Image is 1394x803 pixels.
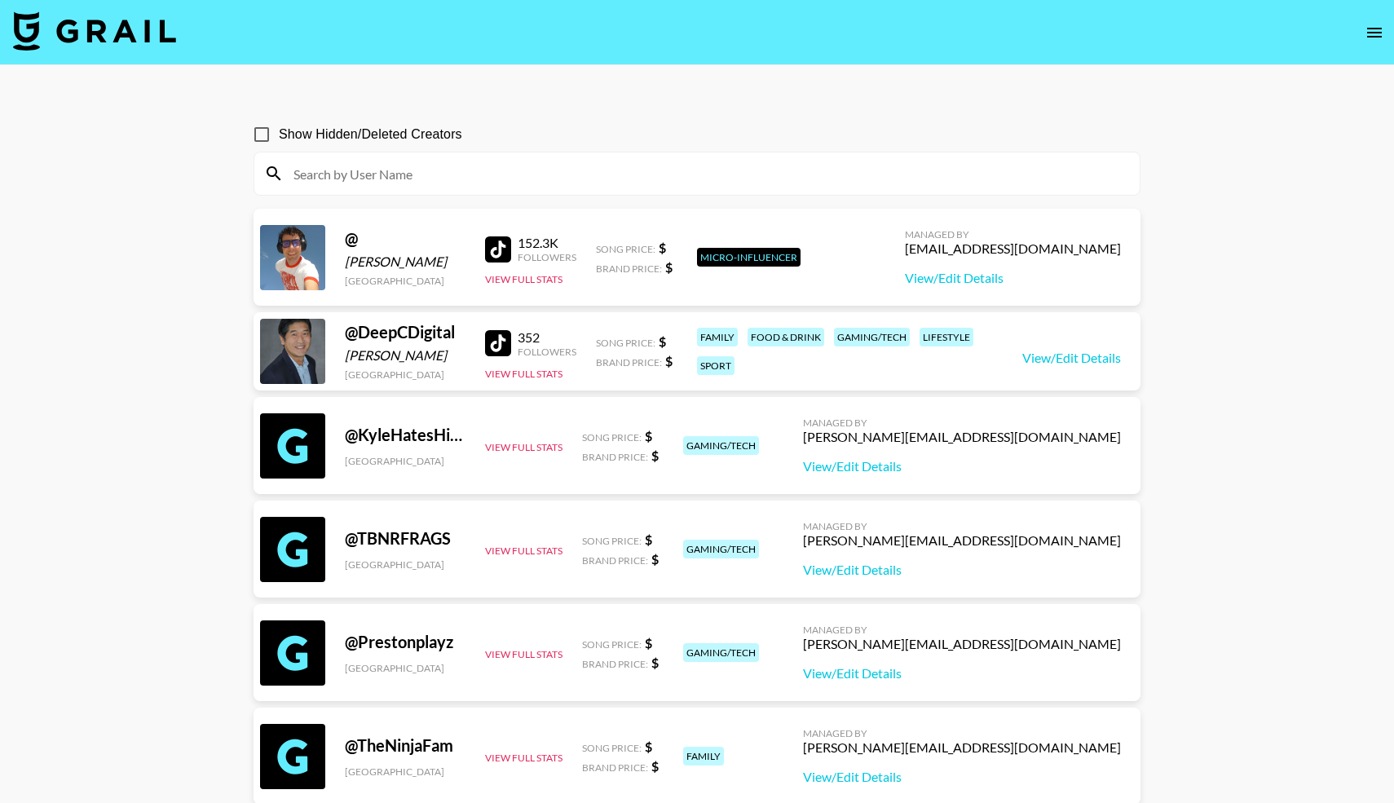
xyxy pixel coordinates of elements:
[582,535,642,547] span: Song Price:
[645,428,652,443] strong: $
[518,329,576,346] div: 352
[345,455,465,467] div: [GEOGRAPHIC_DATA]
[1022,350,1121,366] a: View/Edit Details
[651,448,659,463] strong: $
[582,761,648,774] span: Brand Price:
[645,635,652,651] strong: $
[665,353,673,368] strong: $
[345,662,465,674] div: [GEOGRAPHIC_DATA]
[683,747,724,765] div: family
[485,752,562,764] button: View Full Stats
[803,520,1121,532] div: Managed By
[345,528,465,549] div: @ TBNRFRAGS
[645,739,652,754] strong: $
[697,328,738,346] div: family
[645,532,652,547] strong: $
[803,417,1121,429] div: Managed By
[683,436,759,455] div: gaming/tech
[485,273,562,285] button: View Full Stats
[651,758,659,774] strong: $
[683,540,759,558] div: gaming/tech
[834,328,910,346] div: gaming/tech
[345,228,465,249] div: @
[697,356,734,375] div: sport
[518,235,576,251] div: 152.3K
[905,228,1121,240] div: Managed By
[651,655,659,670] strong: $
[803,739,1121,756] div: [PERSON_NAME][EMAIL_ADDRESS][DOMAIN_NAME]
[345,765,465,778] div: [GEOGRAPHIC_DATA]
[665,259,673,275] strong: $
[596,243,655,255] span: Song Price:
[518,251,576,263] div: Followers
[518,346,576,358] div: Followers
[582,742,642,754] span: Song Price:
[345,275,465,287] div: [GEOGRAPHIC_DATA]
[803,624,1121,636] div: Managed By
[13,11,176,51] img: Grail Talent
[279,125,462,144] span: Show Hidden/Deleted Creators
[582,554,648,567] span: Brand Price:
[596,337,655,349] span: Song Price:
[803,636,1121,652] div: [PERSON_NAME][EMAIL_ADDRESS][DOMAIN_NAME]
[485,368,562,380] button: View Full Stats
[803,769,1121,785] a: View/Edit Details
[485,441,562,453] button: View Full Stats
[803,727,1121,739] div: Managed By
[803,532,1121,549] div: [PERSON_NAME][EMAIL_ADDRESS][DOMAIN_NAME]
[803,665,1121,682] a: View/Edit Details
[596,356,662,368] span: Brand Price:
[582,431,642,443] span: Song Price:
[1358,16,1391,49] button: open drawer
[683,643,759,662] div: gaming/tech
[582,451,648,463] span: Brand Price:
[345,632,465,652] div: @ Prestonplayz
[345,558,465,571] div: [GEOGRAPHIC_DATA]
[345,347,465,364] div: [PERSON_NAME]
[485,648,562,660] button: View Full Stats
[582,658,648,670] span: Brand Price:
[803,458,1121,474] a: View/Edit Details
[596,263,662,275] span: Brand Price:
[659,240,666,255] strong: $
[748,328,824,346] div: food & drink
[651,551,659,567] strong: $
[920,328,973,346] div: lifestyle
[659,333,666,349] strong: $
[284,161,1130,187] input: Search by User Name
[345,254,465,270] div: [PERSON_NAME]
[485,545,562,557] button: View Full Stats
[582,638,642,651] span: Song Price:
[345,735,465,756] div: @ TheNinjaFam
[905,240,1121,257] div: [EMAIL_ADDRESS][DOMAIN_NAME]
[345,368,465,381] div: [GEOGRAPHIC_DATA]
[697,248,801,267] div: Micro-Influencer
[345,425,465,445] div: @ KyleHatesHiking
[803,562,1121,578] a: View/Edit Details
[905,270,1121,286] a: View/Edit Details
[803,429,1121,445] div: [PERSON_NAME][EMAIL_ADDRESS][DOMAIN_NAME]
[345,322,465,342] div: @ DeepCDigital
